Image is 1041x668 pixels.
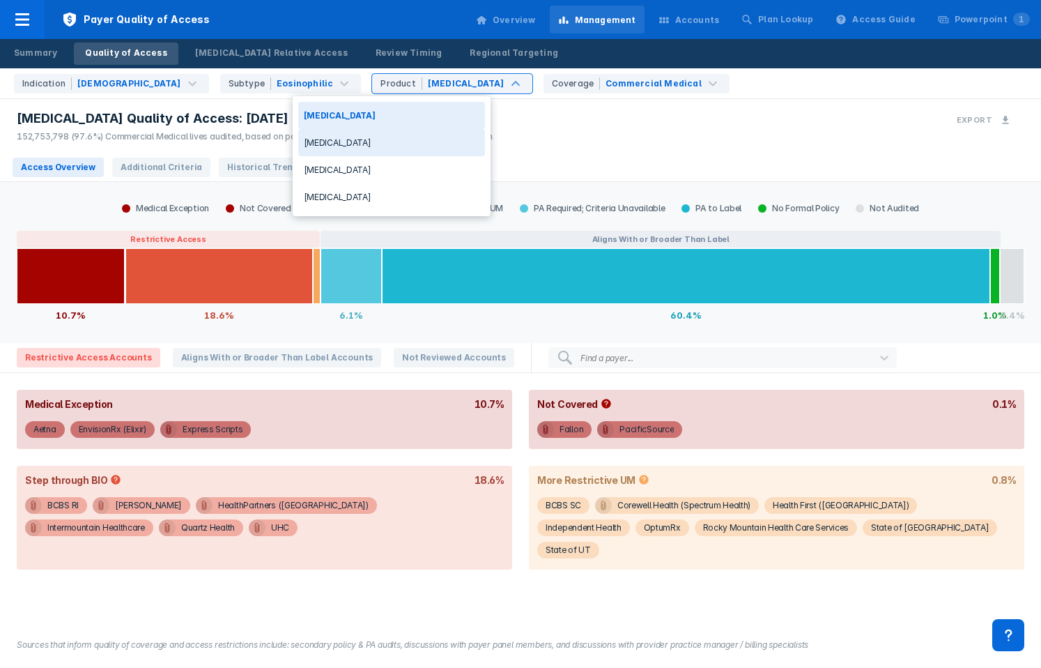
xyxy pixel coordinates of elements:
[852,13,915,26] div: Access Guide
[22,77,72,90] div: Indication
[181,519,235,536] div: Quartz Health
[580,353,633,363] div: Find a payer...
[703,519,849,536] div: Rocky Mountain Health Care Services
[847,203,927,214] div: Not Audited
[758,13,813,26] div: Plan Lookup
[394,348,514,367] span: Not Reviewed Accounts
[77,77,181,90] div: [DEMOGRAPHIC_DATA]
[25,474,124,486] div: Step through BIO
[617,497,750,514] div: Corewell Health (Spectrum Health)
[550,6,645,33] a: Management
[948,107,1019,133] button: Export
[575,14,636,26] div: Management
[380,77,422,90] div: Product
[85,47,167,59] div: Quality of Access
[475,474,504,486] div: 18.6%
[552,77,601,90] div: Coverage
[125,304,313,326] div: 18.6%
[183,421,243,438] div: Express Scripts
[428,77,504,90] div: [MEDICAL_DATA]
[115,497,182,514] div: [PERSON_NAME]
[992,398,1016,410] div: 0.1%
[644,519,681,536] div: OptumRx
[470,47,558,59] div: Regional Targeting
[376,47,442,59] div: Review Timing
[750,203,847,214] div: No Formal Policy
[17,304,125,326] div: 10.7%
[546,497,581,514] div: BCBS SC
[74,43,178,65] a: Quality of Access
[560,421,583,438] div: Fallon
[537,474,652,486] div: More Restrictive UM
[957,115,992,125] h3: Export
[17,639,1024,651] figcaption: Sources that inform quality of coverage and access restrictions include: secondary policy & PA au...
[537,398,615,410] div: Not Covered
[184,43,359,65] a: [MEDICAL_DATA] Relative Access
[17,348,160,367] span: Restrictive Access Accounts
[990,304,1000,326] div: 1.0%
[217,203,300,214] div: Not Covered
[112,158,210,177] span: Additional Criteria
[955,13,1030,26] div: Powerpoint
[650,6,728,33] a: Accounts
[79,421,146,438] div: EnvisionRx (Elixir)
[468,6,544,33] a: Overview
[13,158,104,177] span: Access Overview
[219,158,311,177] span: Historical Trends
[271,519,289,536] div: UHC
[17,130,493,143] div: 152,753,798 (97.6%) Commercial Medical lives audited, based on policy and PA criteria affiliated ...
[1000,304,1024,326] div: 2.4%
[277,77,333,90] div: Eosinophilic
[17,110,288,127] span: [MEDICAL_DATA] Quality of Access: [DATE]
[773,497,909,514] div: Health First ([GEOGRAPHIC_DATA])
[114,203,217,214] div: Medical Exception
[321,304,382,326] div: 6.1%
[493,14,536,26] div: Overview
[992,619,1024,651] div: Contact Support
[619,421,674,438] div: PacificSource
[673,203,750,214] div: PA to Label
[3,43,68,65] a: Summary
[195,47,348,59] div: [MEDICAL_DATA] Relative Access
[321,231,1001,248] button: Aligns With or Broader Than Label
[1013,13,1030,26] span: 1
[511,203,673,214] div: PA Required; Criteria Unavailable
[229,77,271,90] div: Subtype
[298,183,485,211] div: [MEDICAL_DATA]
[675,14,720,26] div: Accounts
[298,102,485,129] div: [MEDICAL_DATA]
[382,304,989,326] div: 60.4%
[47,497,79,514] div: BCBS RI
[218,497,369,514] div: HealthPartners ([GEOGRAPHIC_DATA])
[17,231,320,248] button: Restrictive Access
[475,398,504,410] div: 10.7%
[546,542,591,559] div: State of UT
[364,43,454,65] a: Review Timing
[298,156,485,183] div: [MEDICAL_DATA]
[173,348,382,367] span: Aligns With or Broader Than Label Accounts
[298,129,485,156] div: [MEDICAL_DATA]
[25,398,113,410] div: Medical Exception
[458,43,569,65] a: Regional Targeting
[546,519,622,536] div: Independent Health
[47,519,145,536] div: Intermountain Healthcare
[33,421,56,438] div: Aetna
[14,47,57,59] div: Summary
[871,519,989,536] div: State of [GEOGRAPHIC_DATA]
[606,77,702,90] div: Commercial Medical
[992,474,1016,486] div: 0.8%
